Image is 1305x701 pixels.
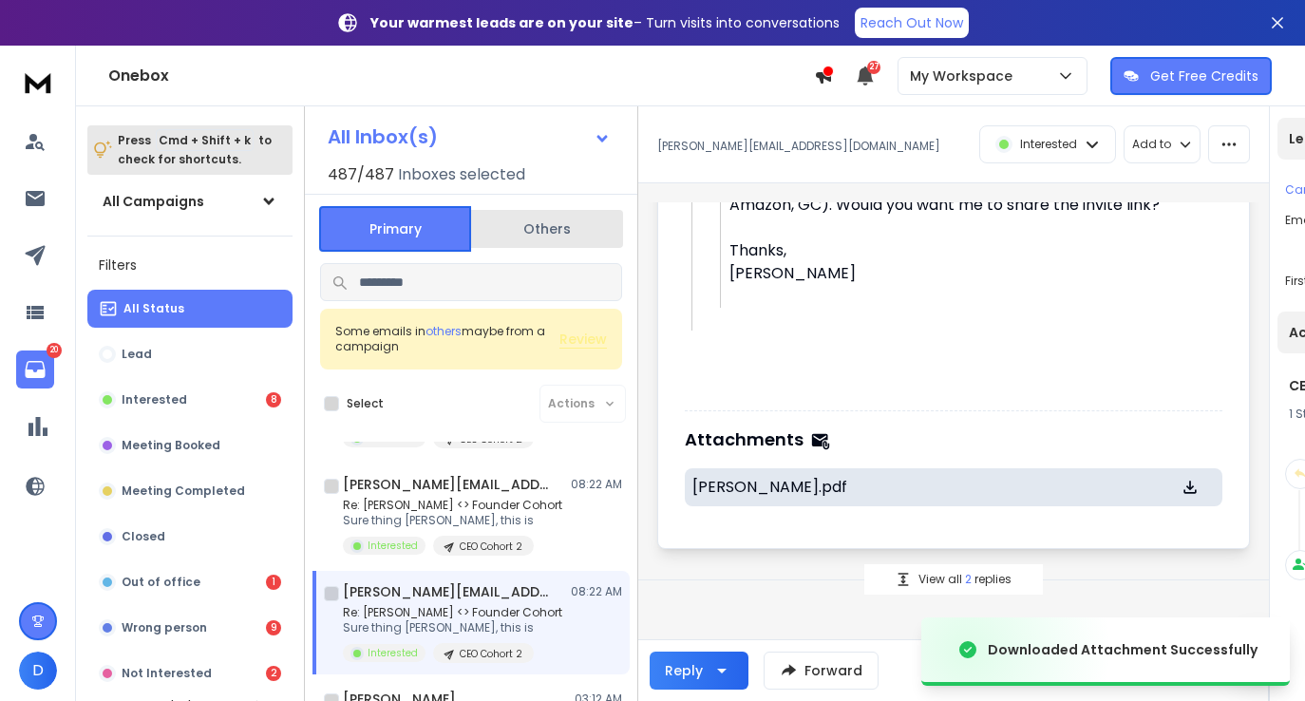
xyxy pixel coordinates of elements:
[87,381,293,419] button: Interested8
[328,127,438,146] h1: All Inbox(s)
[343,498,562,513] p: Re: [PERSON_NAME] <> Founder Cohort
[19,65,57,100] img: logo
[571,584,622,599] p: 08:22 AM
[692,476,1120,499] p: [PERSON_NAME].pdf
[343,620,562,635] p: Sure thing [PERSON_NAME], this is
[122,392,187,407] p: Interested
[657,139,940,154] p: [PERSON_NAME][EMAIL_ADDRESS][DOMAIN_NAME]
[368,539,418,553] p: Interested
[559,330,607,349] button: Review
[122,529,165,544] p: Closed
[87,335,293,373] button: Lead
[1150,66,1258,85] p: Get Free Credits
[855,8,969,38] a: Reach Out Now
[87,426,293,464] button: Meeting Booked
[87,182,293,220] button: All Campaigns
[347,396,384,411] label: Select
[87,654,293,692] button: Not Interested2
[685,426,804,453] h1: Attachments
[312,118,626,156] button: All Inbox(s)
[328,163,394,186] span: 487 / 487
[398,163,525,186] h3: Inboxes selected
[118,131,272,169] p: Press to check for shortcuts.
[335,324,559,354] div: Some emails in maybe from a campaign
[87,290,293,328] button: All Status
[19,652,57,690] button: D
[87,472,293,510] button: Meeting Completed
[122,483,245,499] p: Meeting Completed
[266,575,281,590] div: 1
[460,540,522,554] p: CEO Cohort 2
[665,661,703,680] div: Reply
[471,208,623,250] button: Others
[1110,57,1272,95] button: Get Free Credits
[965,571,974,587] span: 2
[729,239,1207,262] div: Thanks,
[122,347,152,362] p: Lead
[266,392,281,407] div: 8
[343,513,562,528] p: Sure thing [PERSON_NAME], this is
[87,252,293,278] h3: Filters
[156,129,254,151] span: Cmd + Shift + k
[861,13,963,32] p: Reach Out Now
[867,61,880,74] span: 27
[910,66,1020,85] p: My Workspace
[650,652,748,690] button: Reply
[103,192,204,211] h1: All Campaigns
[426,323,462,339] span: others
[87,609,293,647] button: Wrong person9
[266,666,281,681] div: 2
[764,652,879,690] button: Forward
[370,13,634,32] strong: Your warmest leads are on your site
[460,647,522,661] p: CEO Cohort 2
[319,206,471,252] button: Primary
[266,620,281,635] div: 9
[122,666,212,681] p: Not Interested
[918,572,1012,587] p: View all replies
[122,620,207,635] p: Wrong person
[729,262,1207,285] div: [PERSON_NAME]
[343,475,552,494] h1: [PERSON_NAME][EMAIL_ADDRESS][DOMAIN_NAME]
[122,575,200,590] p: Out of office
[343,605,562,620] p: Re: [PERSON_NAME] <> Founder Cohort
[122,438,220,453] p: Meeting Booked
[988,640,1258,659] div: Downloaded Attachment Successfully
[87,518,293,556] button: Closed
[1020,137,1077,152] p: Interested
[87,563,293,601] button: Out of office1
[16,350,54,388] a: 20
[571,477,622,492] p: 08:22 AM
[108,65,814,87] h1: Onebox
[343,582,552,601] h1: [PERSON_NAME][EMAIL_ADDRESS][DOMAIN_NAME]
[47,343,62,358] p: 20
[1132,137,1171,152] p: Add to
[368,646,418,660] p: Interested
[123,301,184,316] p: All Status
[370,13,840,32] p: – Turn visits into conversations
